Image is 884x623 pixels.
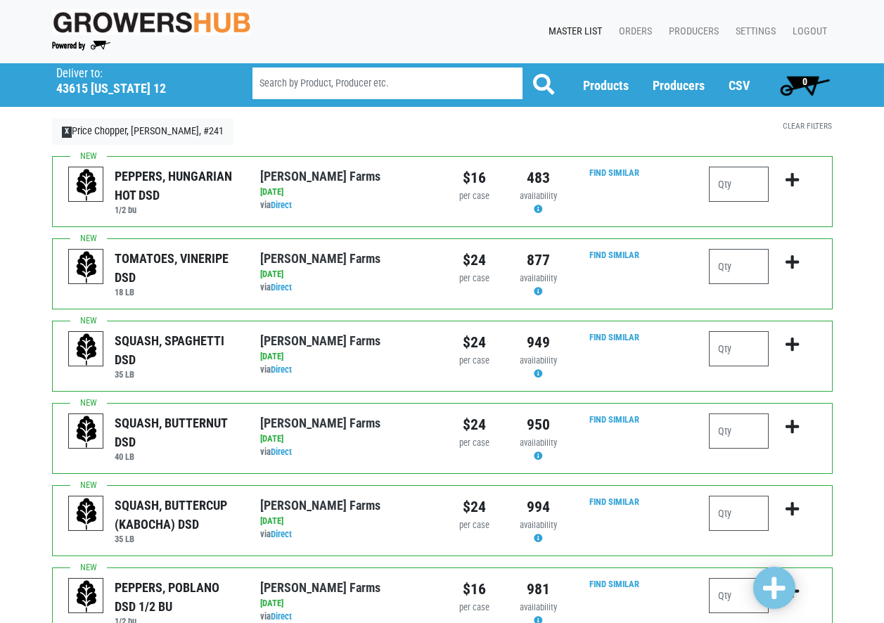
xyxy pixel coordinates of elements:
input: Qty [709,167,769,202]
div: 949 [517,331,560,354]
div: TOMATOES, VINERIPE DSD [115,249,239,287]
a: Find Similar [589,579,639,589]
a: Direct [271,364,292,375]
img: placeholder-variety-43d6402dacf2d531de610a020419775a.svg [69,414,104,449]
img: placeholder-variety-43d6402dacf2d531de610a020419775a.svg [69,167,104,203]
a: Direct [271,447,292,457]
span: availability [520,273,557,283]
div: per case [453,601,496,615]
div: [DATE] [260,268,431,281]
a: Master List [537,18,608,45]
a: Producers [658,18,724,45]
div: $16 [453,578,496,600]
input: Qty [709,413,769,449]
a: 0 [774,71,836,99]
div: SQUASH, BUTTERCUP (KABOCHA) DSD [115,496,239,534]
input: Qty [709,496,769,531]
div: [DATE] [260,186,431,199]
input: Search by Product, Producer etc. [252,68,523,99]
a: [PERSON_NAME] Farms [260,169,380,184]
a: Find Similar [589,167,639,178]
img: original-fc7597fdc6adbb9d0e2ae620e786d1a2.jpg [52,9,252,35]
a: Direct [271,282,292,293]
div: [DATE] [260,597,431,610]
input: Qty [709,249,769,284]
input: Qty [709,578,769,613]
div: $24 [453,413,496,436]
div: PEPPERS, POBLANO DSD 1/2 BU [115,578,239,616]
img: placeholder-variety-43d6402dacf2d531de610a020419775a.svg [69,332,104,367]
div: PEPPERS, HUNGARIAN HOT DSD [115,167,239,205]
a: [PERSON_NAME] Farms [260,498,380,513]
img: Powered by Big Wheelbarrow [52,41,110,51]
h6: 40 LB [115,451,239,462]
div: per case [453,272,496,285]
a: [PERSON_NAME] Farms [260,416,380,430]
div: 483 [517,167,560,189]
a: Products [583,78,629,93]
a: [PERSON_NAME] Farms [260,333,380,348]
div: SQUASH, SPAGHETTI DSD [115,331,239,369]
a: Clear Filters [783,121,832,131]
span: Price Chopper, Alex Bay, #241 (43615 NY-12, Alexandria Bay, NY 13607, USA) [56,63,227,96]
div: $24 [453,331,496,354]
h6: 35 LB [115,369,239,380]
img: placeholder-variety-43d6402dacf2d531de610a020419775a.svg [69,250,104,285]
h6: 18 LB [115,287,239,297]
a: XPrice Chopper, [PERSON_NAME], #241 [52,118,234,145]
a: Direct [271,611,292,622]
span: availability [520,602,557,612]
span: availability [520,355,557,366]
div: per case [453,437,496,450]
span: 0 [802,76,807,87]
input: Qty [709,331,769,366]
div: via [260,446,431,459]
div: $16 [453,167,496,189]
div: 877 [517,249,560,271]
div: 950 [517,413,560,436]
div: via [260,199,431,212]
div: $24 [453,249,496,271]
div: $24 [453,496,496,518]
div: 981 [517,578,560,600]
h6: 1/2 bu [115,205,239,215]
div: [DATE] [260,350,431,364]
div: SQUASH, BUTTERNUT DSD [115,413,239,451]
div: [DATE] [260,432,431,446]
div: 994 [517,496,560,518]
span: availability [520,520,557,530]
a: Producers [653,78,705,93]
span: availability [520,437,557,448]
a: Find Similar [589,332,639,342]
span: X [62,127,72,138]
a: Settings [724,18,781,45]
span: availability [520,191,557,201]
a: Find Similar [589,250,639,260]
div: [DATE] [260,515,431,528]
h5: 43615 [US_STATE] 12 [56,81,217,96]
a: Logout [781,18,833,45]
a: Direct [271,529,292,539]
div: per case [453,519,496,532]
a: [PERSON_NAME] Farms [260,580,380,595]
p: Deliver to: [56,67,217,81]
div: via [260,528,431,541]
a: [PERSON_NAME] Farms [260,251,380,266]
a: CSV [729,78,750,93]
a: Find Similar [589,414,639,425]
img: placeholder-variety-43d6402dacf2d531de610a020419775a.svg [69,579,104,614]
a: Find Similar [589,496,639,507]
div: via [260,281,431,295]
a: Orders [608,18,658,45]
div: via [260,364,431,377]
div: per case [453,190,496,203]
h6: 35 LB [115,534,239,544]
img: placeholder-variety-43d6402dacf2d531de610a020419775a.svg [69,496,104,532]
div: per case [453,354,496,368]
a: Direct [271,200,292,210]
